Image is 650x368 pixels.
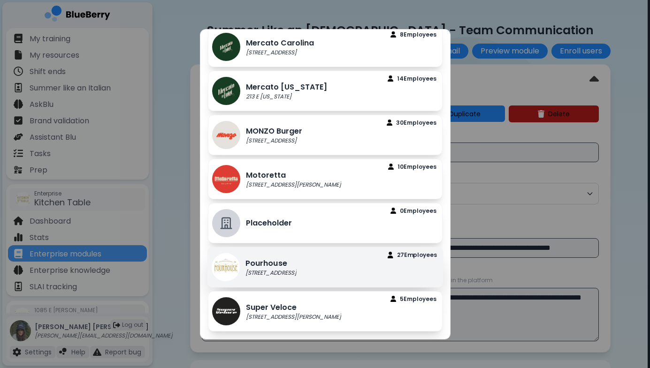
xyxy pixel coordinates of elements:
[390,208,396,214] img: file icon
[246,302,341,313] p: Super Veloce
[246,181,341,188] p: [STREET_ADDRESS][PERSON_NAME]
[246,38,314,49] p: Mercato Carolina
[245,269,297,277] p: [STREET_ADDRESS]
[390,31,396,38] img: file icon
[397,75,436,83] p: 14 Employee s
[246,218,292,229] p: Placeholder
[390,296,396,302] img: file icon
[246,126,302,137] p: MONZO Burger
[246,313,341,321] p: [STREET_ADDRESS][PERSON_NAME]
[212,33,240,61] img: company thumbnail
[388,75,393,82] img: file icon
[400,207,436,215] p: 0 Employee s
[388,164,394,170] img: file icon
[212,77,240,105] img: company thumbnail
[245,257,297,269] p: Pourhouse
[246,93,327,100] p: 213 E [US_STATE]
[212,165,240,193] img: company thumbnail
[212,297,240,325] img: company thumbnail
[246,137,302,144] p: [STREET_ADDRESS]
[397,251,436,258] p: 27 Employee s
[398,163,436,171] p: 10 Employee s
[400,31,436,38] p: 8 Employee s
[387,120,392,126] img: file icon
[212,121,240,149] img: company thumbnail
[396,119,436,127] p: 30 Employee s
[246,49,314,56] p: [STREET_ADDRESS]
[400,295,436,303] p: 5 Employee s
[211,253,239,281] img: company thumbnail
[387,251,393,258] img: file icon
[246,82,327,93] p: Mercato [US_STATE]
[246,170,341,181] p: Motoretta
